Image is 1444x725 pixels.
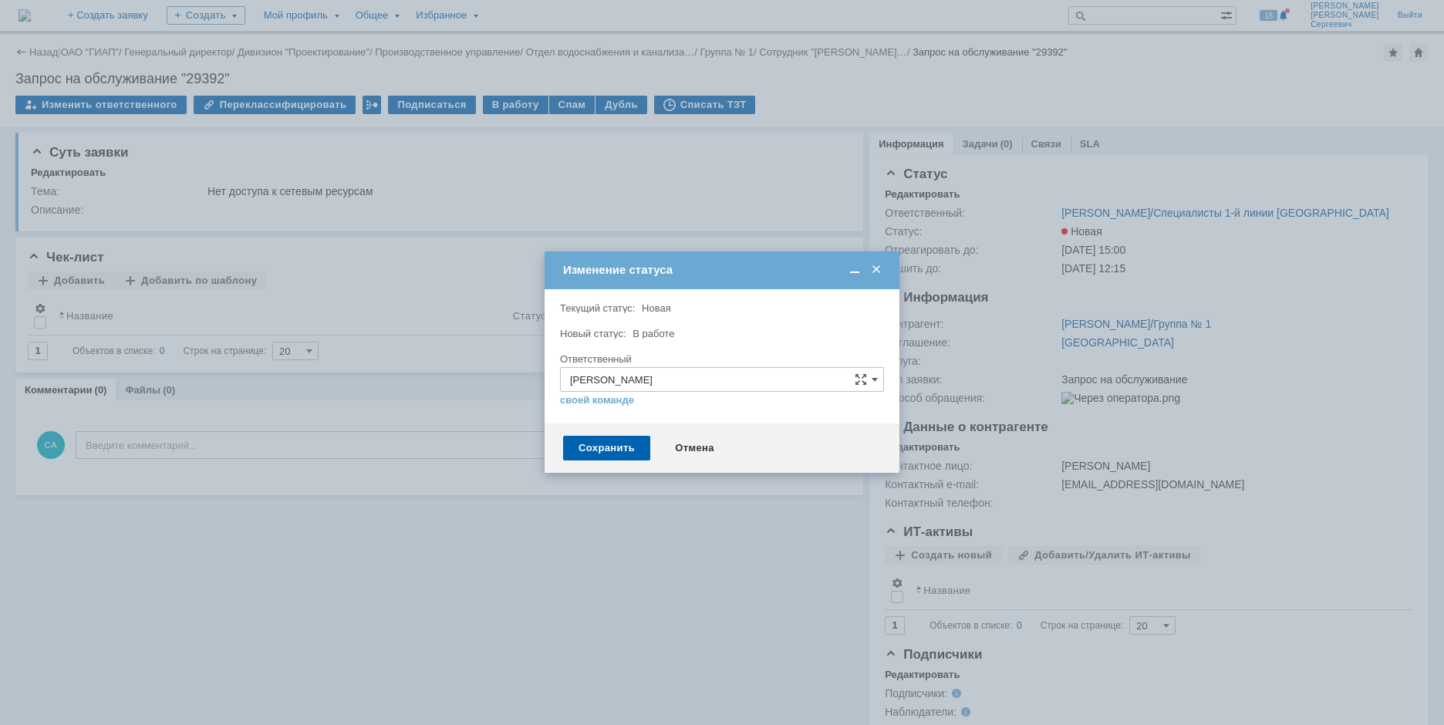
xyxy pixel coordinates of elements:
span: Новая [642,302,671,314]
div: Изменение статуса [563,263,884,277]
a: своей команде [560,394,634,406]
div: Ответственный [560,354,881,364]
span: Закрыть [869,263,884,277]
span: В работе [633,328,674,339]
label: Новый статус: [560,328,626,339]
span: Сложная форма [855,373,867,386]
label: Текущий статус: [560,302,635,314]
span: Свернуть (Ctrl + M) [847,263,862,277]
